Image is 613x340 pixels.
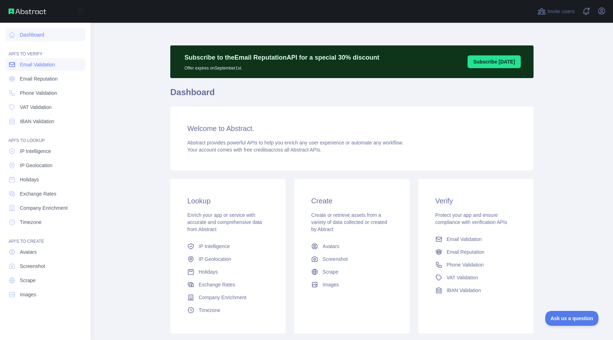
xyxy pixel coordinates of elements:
[6,260,85,273] a: Screenshot
[6,129,85,143] div: API'S TO LOOKUP
[447,287,481,294] span: IBAN Validation
[184,304,271,317] a: Timezone
[432,233,519,246] a: Email Validation
[199,268,218,275] span: Holidays
[20,176,39,183] span: Holidays
[322,256,348,263] span: Screenshot
[6,115,85,128] a: IBAN Validation
[184,253,271,265] a: IP Geolocation
[432,258,519,271] a: Phone Validation
[20,104,51,111] span: VAT Validation
[20,162,53,169] span: IP Geolocation
[308,253,395,265] a: Screenshot
[468,55,521,68] button: Subscribe [DATE]
[184,291,271,304] a: Company Enrichment
[187,147,321,153] span: Your account comes with across all Abstract APIs.
[6,187,85,200] a: Exchange Rates
[184,278,271,291] a: Exchange Rates
[184,53,379,62] p: Subscribe to the Email Reputation API for a special 30 % discount
[322,281,339,288] span: Images
[311,212,387,232] span: Create or retrieve assets from a variety of data collected or created by Abtract
[545,311,599,326] iframe: Toggle Customer Support
[6,28,85,41] a: Dashboard
[447,274,478,281] span: VAT Validation
[432,271,519,284] a: VAT Validation
[20,118,54,125] span: IBAN Validation
[6,87,85,99] a: Phone Validation
[187,212,262,232] span: Enrich your app or service with accurate and comprehensive data from Abstract
[9,9,46,14] img: Abstract API
[6,288,85,301] a: Images
[20,263,45,270] span: Screenshot
[199,281,235,288] span: Exchange Rates
[435,212,507,225] span: Protect your app and ensure compliance with verification APIs
[20,89,57,97] span: Phone Validation
[20,277,35,284] span: Scrape
[199,307,220,314] span: Timezone
[435,196,517,206] h3: Verify
[308,265,395,278] a: Scrape
[432,246,519,258] a: Email Reputation
[6,274,85,287] a: Scrape
[6,202,85,214] a: Company Enrichment
[184,62,379,71] p: Offer expires on September 1st.
[547,7,575,16] span: Invite users
[447,236,482,243] span: Email Validation
[20,204,68,212] span: Company Enrichment
[432,284,519,297] a: IBAN Validation
[20,291,36,298] span: Images
[6,173,85,186] a: Holidays
[6,246,85,258] a: Avatars
[170,87,534,104] h1: Dashboard
[199,256,231,263] span: IP Geolocation
[20,248,37,256] span: Avatars
[308,278,395,291] a: Images
[322,243,339,250] span: Avatars
[244,147,268,153] span: free credits
[6,145,85,158] a: IP Intelligence
[20,219,42,226] span: Timezone
[322,268,338,275] span: Scrape
[184,265,271,278] a: Holidays
[6,72,85,85] a: Email Reputation
[6,101,85,114] a: VAT Validation
[308,240,395,253] a: Avatars
[20,75,58,82] span: Email Reputation
[6,159,85,172] a: IP Geolocation
[199,294,247,301] span: Company Enrichment
[199,243,230,250] span: IP Intelligence
[20,61,55,68] span: Email Validation
[6,216,85,229] a: Timezone
[187,124,517,133] h3: Welcome to Abstract.
[311,196,392,206] h3: Create
[536,6,576,17] button: Invite users
[184,240,271,253] a: IP Intelligence
[20,148,51,155] span: IP Intelligence
[447,248,485,256] span: Email Reputation
[20,190,56,197] span: Exchange Rates
[6,230,85,244] div: API'S TO CREATE
[447,261,484,268] span: Phone Validation
[6,58,85,71] a: Email Validation
[6,43,85,57] div: API'S TO VERIFY
[187,196,269,206] h3: Lookup
[187,140,403,146] span: Abstract provides powerful APIs to help you enrich any user experience or automate any workflow.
